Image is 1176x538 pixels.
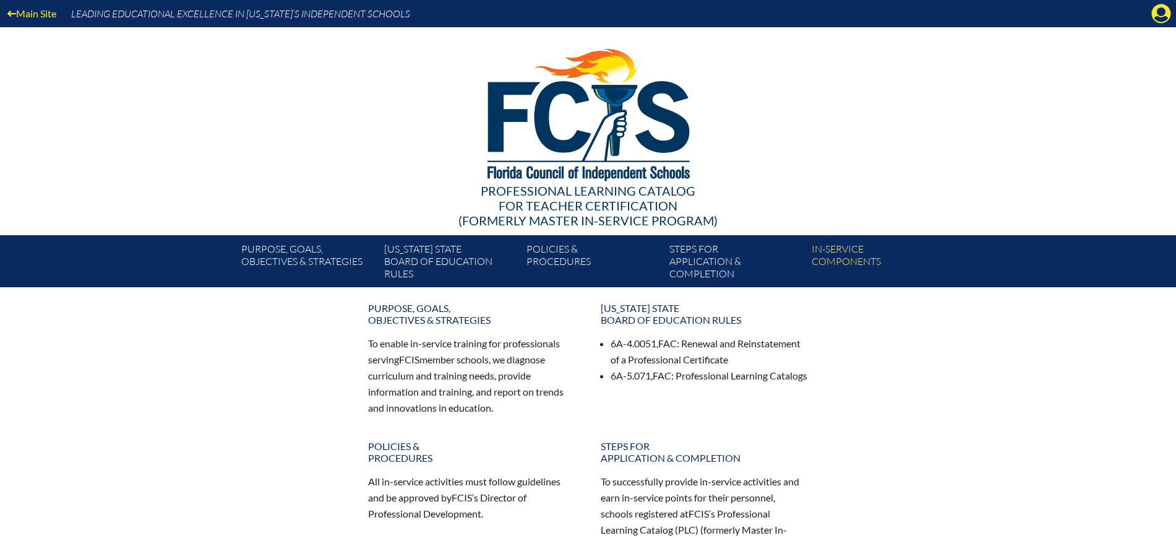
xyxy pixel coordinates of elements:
div: Professional Learning Catalog (formerly Master In-service Program) [232,183,945,228]
span: FCIS [452,492,472,503]
svg: Manage Account [1151,4,1171,24]
a: Steps forapplication & completion [664,240,807,287]
li: 6A-5.071, : Professional Learning Catalogs [611,368,809,384]
p: All in-service activities must follow guidelines and be approved by ’s Director of Professional D... [368,474,576,522]
p: To enable in-service training for professionals serving member schools, we diagnose curriculum an... [368,336,576,415]
a: Main Site [2,5,61,22]
span: for Teacher Certification [499,198,677,213]
li: 6A-4.0051, : Renewal and Reinstatement of a Professional Certificate [611,336,809,368]
span: FCIS [689,508,709,519]
span: FCIS [399,354,419,365]
a: Purpose, goals,objectives & strategies [361,297,583,331]
a: Policies &Procedures [521,240,664,287]
a: Policies &Procedures [361,435,583,469]
a: [US_STATE] StateBoard of Education rules [379,240,521,287]
img: FCISlogo221.eps [460,27,716,196]
span: PLC [678,524,695,536]
a: Purpose, goals,objectives & strategies [236,240,379,287]
a: In-servicecomponents [807,240,949,287]
a: [US_STATE] StateBoard of Education rules [593,297,816,331]
span: FAC [653,370,671,381]
a: Steps forapplication & completion [593,435,816,469]
span: FAC [658,337,677,349]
